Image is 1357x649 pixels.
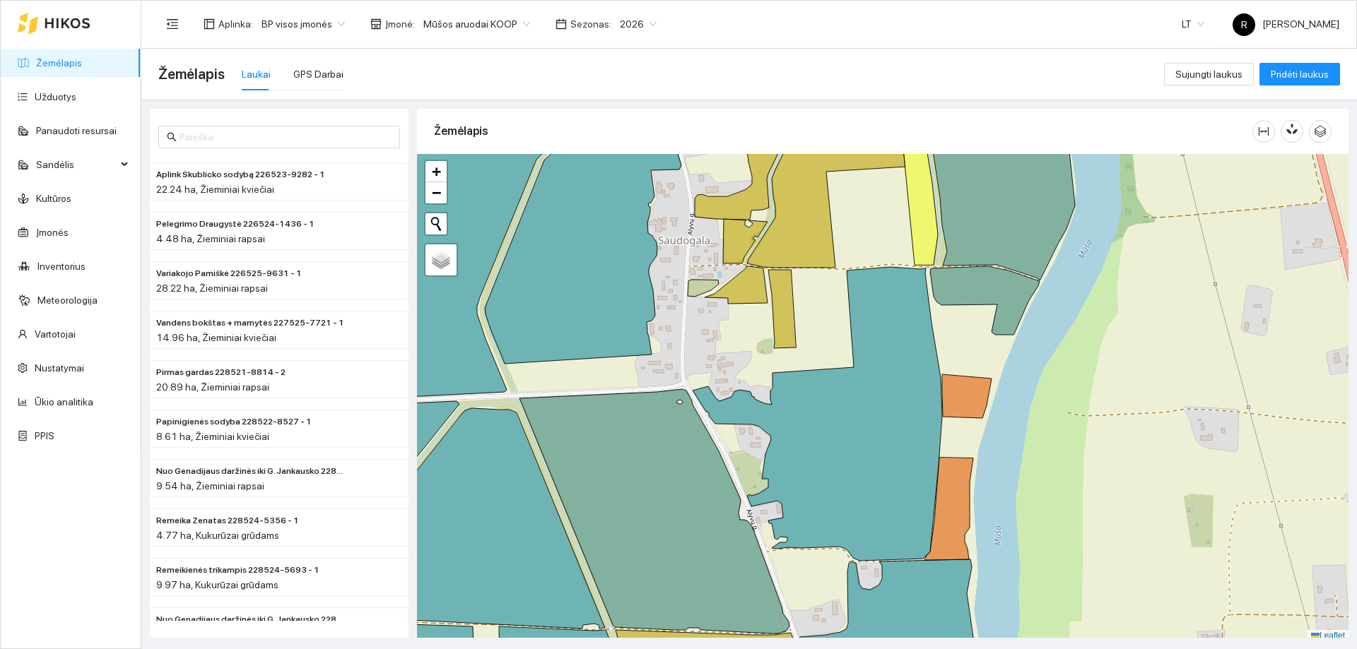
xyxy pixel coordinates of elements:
[180,129,392,145] input: Paieška
[37,261,86,272] a: Inventorius
[434,111,1252,151] div: Žemėlapis
[35,430,54,441] a: PPIS
[423,13,530,35] span: Mūšos aruodai KOOP
[1175,66,1243,82] span: Sujungti laukus
[158,63,225,85] span: Žemėlapis
[1182,13,1204,35] span: LT
[37,294,98,306] a: Meteorologija
[156,514,299,528] span: Remeika Zenatas 228524-5356 - 1
[1164,63,1254,85] button: Sujungti laukus
[1233,18,1339,30] span: [PERSON_NAME]
[156,218,315,231] span: Pelegrimo Draugystė 226524-1436 - 1
[1252,120,1275,143] button: column-width
[156,282,268,294] span: 28.22 ha, Žieminiai rapsai
[35,396,93,407] a: Ūkio analitika
[156,332,276,343] span: 14.96 ha, Žieminiai kviečiai
[218,16,253,32] span: Aplinka :
[156,579,278,590] span: 9.97 ha, Kukurūzai grūdams
[156,233,265,244] span: 4.48 ha, Žieminiai rapsai
[432,184,441,201] span: −
[36,150,117,179] span: Sandėlis
[425,161,447,182] a: Zoom in
[1311,631,1345,641] a: Leaflet
[156,431,269,442] span: 8.61 ha, Žieminiai kviečiai
[156,530,279,541] span: 4.77 ha, Kukurūzai grūdams
[262,13,345,35] span: BP visos įmonės
[36,125,117,136] a: Panaudoti resursai
[425,244,457,275] a: Layers
[1259,69,1340,80] a: Pridėti laukus
[1164,69,1254,80] a: Sujungti laukus
[242,66,271,82] div: Laukai
[156,381,269,393] span: 20.89 ha, Žieminiai rapsai
[35,328,76,340] a: Vartotojai
[620,13,657,35] span: 2026
[385,16,415,32] span: Įmonė :
[425,182,447,203] a: Zoom out
[1241,13,1247,36] span: R
[1253,126,1274,137] span: column-width
[35,362,84,374] a: Nustatymai
[156,564,319,577] span: Remeikienės trikampis 228524-5693 - 1
[156,366,286,379] span: Pirmas gardas 228521-8814 - 2
[36,193,71,204] a: Kultūros
[35,91,76,102] a: Užduotys
[370,18,382,30] span: shop
[156,267,302,280] span: Variakojo Pamiškė 226525-9631 - 1
[167,132,177,142] span: search
[1259,63,1340,85] button: Pridėti laukus
[156,316,344,330] span: Vandens bokštas + mamytės 227525-7721 - 1
[156,613,346,626] span: Nuo Genadijaus daržinės iki G. Jankausko 228522-8527 - 4
[204,18,215,30] span: layout
[36,57,82,69] a: Žemėlapis
[156,480,264,492] span: 9.54 ha, Žieminiai rapsai
[156,465,346,478] span: Nuo Genadijaus daržinės iki G. Jankausko 228522-8527 - 2
[156,415,312,429] span: Papinigienės sodyba 228522-8527 - 1
[158,10,187,38] button: menu-fold
[166,18,179,30] span: menu-fold
[432,162,441,180] span: +
[556,18,567,30] span: calendar
[156,184,274,195] span: 22.24 ha, Žieminiai kviečiai
[1271,66,1329,82] span: Pridėti laukus
[293,66,343,82] div: GPS Darbai
[36,227,69,238] a: Įmonės
[425,213,447,234] button: Initiate a new search
[570,16,611,32] span: Sezonas :
[156,168,325,181] span: Aplink Skublicko sodybą 226523-9282 - 1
